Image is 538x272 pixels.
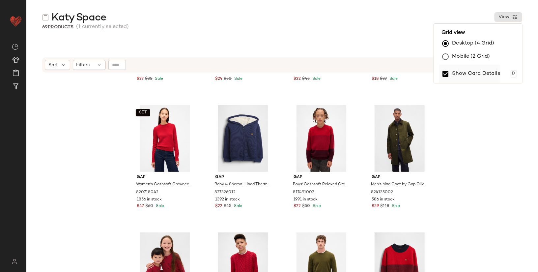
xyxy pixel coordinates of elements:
[372,203,379,209] span: $59
[371,182,427,188] span: Men's Mac Coat by Gap Olive Night Size S
[511,70,517,77] div: D
[214,182,270,188] span: Baby & Sherpa-Lined Thermal Zip Hoodie by Gap New Navy Size 6-12 M
[48,62,58,69] span: Sort
[293,182,349,188] span: Boys' Cashsoft Relaxed Crewneck Sweater by Gap Tuscan Red Size XS (4/5)
[452,50,490,63] label: Mobile (2 Grid)
[293,190,314,196] span: 817491002
[76,62,90,69] span: Filters
[215,197,240,203] span: 1392 in stock
[139,110,147,115] span: SET
[224,76,232,82] span: $50
[452,65,500,83] label: Show Card Details
[372,197,395,203] span: 586 in stock
[294,174,349,180] span: Gap
[214,190,236,196] span: 827326012
[302,76,310,82] span: $45
[390,204,400,208] span: Sale
[380,203,389,209] span: $118
[137,174,193,180] span: Gap
[452,37,495,50] label: Desktop (4 Grid)
[132,105,198,172] img: cn60441620.jpg
[137,197,162,203] span: 1856 in stock
[388,77,398,81] span: Sale
[51,11,106,24] span: Katy Space
[137,203,144,209] span: $47
[136,182,192,188] span: Women's Cashsoft Crewneck Sweater by Gap Modern Red Petite Size M
[145,76,153,82] span: $35
[311,77,321,81] span: Sale
[215,174,271,180] span: Gap
[372,174,427,180] span: Gap
[380,76,387,82] span: $37
[294,203,301,209] span: $22
[12,44,18,50] img: svg%3e
[155,204,164,208] span: Sale
[294,197,318,203] span: 1991 in stock
[371,190,393,196] span: 824135002
[42,24,73,31] div: Products
[9,15,22,28] img: heart_red.DM2ytmEG.svg
[224,203,231,209] span: $45
[302,203,310,209] span: $50
[42,14,49,20] img: svg%3e
[372,76,379,82] span: $18
[215,203,222,209] span: $22
[136,190,159,196] span: 820718042
[495,12,522,22] button: View
[146,203,154,209] span: $60
[137,76,144,82] span: $27
[233,77,242,81] span: Sale
[294,76,301,82] span: $22
[311,204,321,208] span: Sale
[439,29,517,37] span: Grid view
[498,15,509,20] span: View
[136,109,150,116] button: SET
[288,105,354,172] img: cn60667286.jpg
[215,76,222,82] span: $24
[233,204,242,208] span: Sale
[210,105,276,172] img: cn59908544.jpg
[76,23,129,31] span: (1 currently selected)
[154,77,163,81] span: Sale
[8,259,21,264] img: svg%3e
[42,25,48,30] span: 69
[366,105,433,172] img: cn60113502.jpg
